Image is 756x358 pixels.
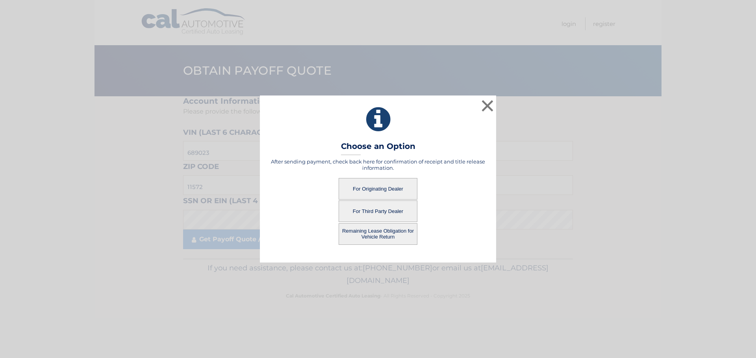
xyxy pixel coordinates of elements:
h3: Choose an Option [341,141,415,155]
button: Remaining Lease Obligation for Vehicle Return [339,223,417,245]
button: For Originating Dealer [339,178,417,200]
button: × [480,98,495,114]
button: For Third Party Dealer [339,200,417,222]
h5: After sending payment, check back here for confirmation of receipt and title release information. [270,158,486,171]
